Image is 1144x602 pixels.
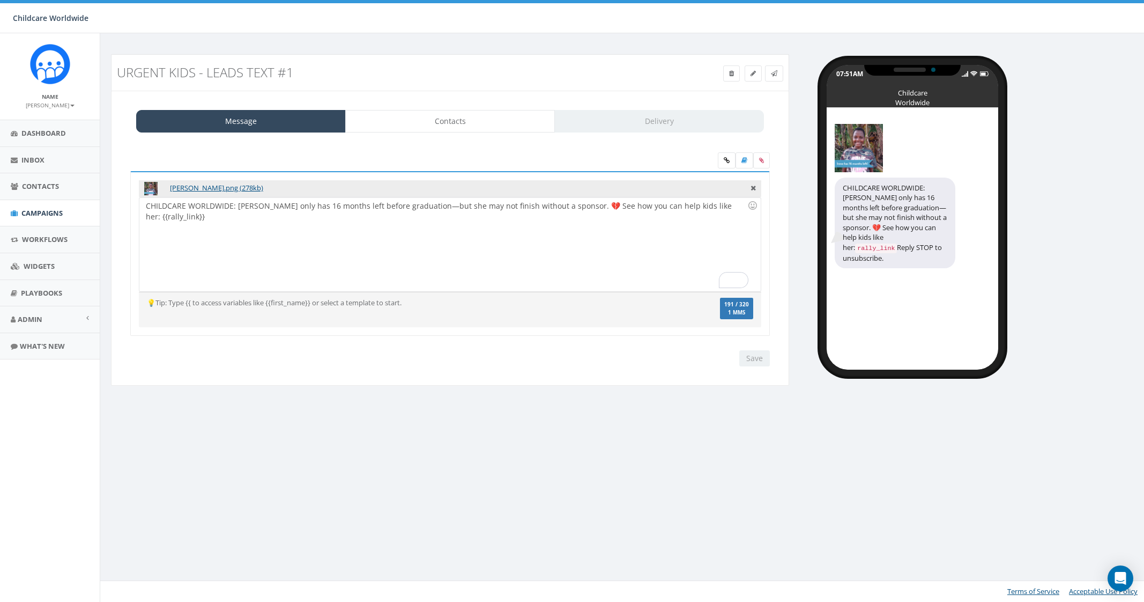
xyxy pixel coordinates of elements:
div: CHILDCARE WORLDWIDE: [PERSON_NAME] only has 16 months left before graduation—but she may not fini... [835,178,955,269]
label: Insert Template Text [736,152,753,168]
span: Playbooks [21,288,62,298]
h3: Urgent Kids - Leads Text #1 [117,65,613,79]
span: Contacts [22,181,59,191]
span: 191 / 320 [724,301,749,308]
a: Message [136,110,346,133]
span: What's New [20,341,65,351]
span: Childcare Worldwide [13,13,88,23]
img: Rally_Corp_Icon.png [30,44,70,84]
div: To enrich screen reader interactions, please activate Accessibility in Grammarly extension settings [139,197,760,291]
span: 1 MMS [724,310,749,315]
span: Widgets [24,261,55,271]
a: Acceptable Use Policy [1069,586,1138,596]
div: Childcare Worldwide [886,88,939,93]
span: Dashboard [21,128,66,138]
span: Send Test Message [771,69,777,78]
span: Attach your media [753,152,770,168]
span: Delete Campaign [729,69,734,78]
span: Admin [18,314,42,324]
small: Name [42,93,58,100]
span: Campaigns [21,208,63,218]
span: Workflows [22,234,68,244]
code: rally_link [855,244,897,253]
span: Inbox [21,155,44,165]
a: Contacts [345,110,555,133]
div: 💡Tip: Type {{ to access variables like {{first_name}} or select a template to start. [139,298,658,308]
a: [PERSON_NAME] [26,100,75,109]
small: [PERSON_NAME] [26,101,75,109]
div: Open Intercom Messenger [1108,566,1133,591]
a: [PERSON_NAME].png (278kb) [170,183,263,193]
span: Edit Campaign [751,69,756,78]
div: 07:51AM [836,69,863,78]
a: Terms of Service [1007,586,1059,596]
